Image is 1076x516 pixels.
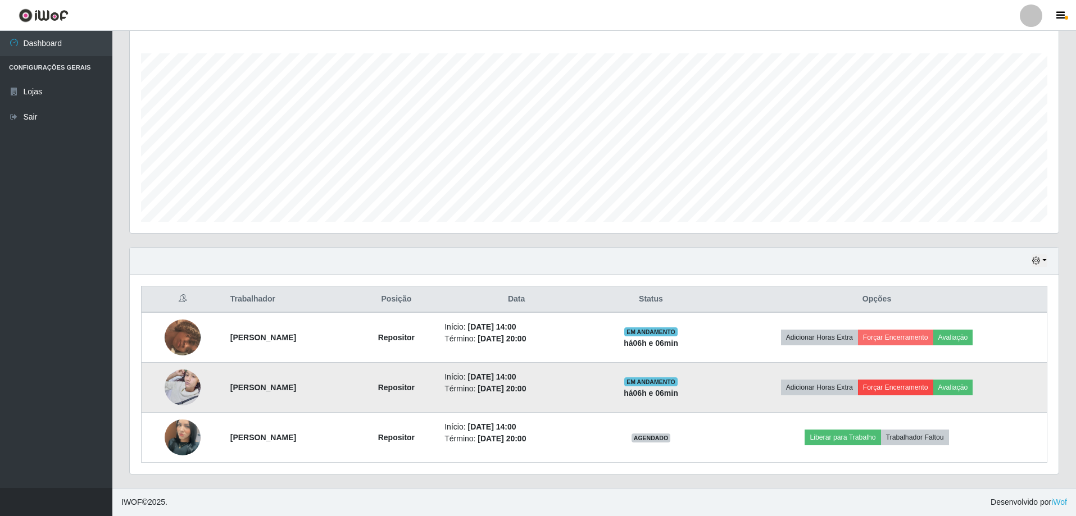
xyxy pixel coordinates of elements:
[595,286,707,313] th: Status
[438,286,595,313] th: Data
[1051,497,1067,506] a: iWof
[478,384,526,393] time: [DATE] 20:00
[858,380,933,395] button: Forçar Encerramento
[165,318,201,356] img: 1750642029991.jpeg
[478,434,526,443] time: [DATE] 20:00
[467,372,516,381] time: [DATE] 14:00
[378,383,415,392] strong: Repositor
[933,380,973,395] button: Avaliação
[478,334,526,343] time: [DATE] 20:00
[121,496,167,508] span: © 2025 .
[230,383,296,392] strong: [PERSON_NAME]
[355,286,438,313] th: Posição
[624,377,678,386] span: EM ANDAMENTO
[444,421,588,433] li: Início:
[165,405,201,469] img: 1757700312071.jpeg
[805,430,880,445] button: Liberar para Trabalho
[378,333,415,342] strong: Repositor
[444,383,588,395] li: Término:
[781,330,858,345] button: Adicionar Horas Extra
[444,333,588,345] li: Término:
[230,433,296,442] strong: [PERSON_NAME]
[230,333,296,342] strong: [PERSON_NAME]
[881,430,949,445] button: Trabalhador Faltou
[624,327,678,336] span: EM ANDAMENTO
[781,380,858,395] button: Adicionar Horas Extra
[991,496,1067,508] span: Desenvolvido por
[121,497,142,506] span: IWOF
[224,286,355,313] th: Trabalhador
[707,286,1047,313] th: Opções
[378,433,415,442] strong: Repositor
[933,330,973,345] button: Avaliação
[444,371,588,383] li: Início:
[467,422,516,431] time: [DATE] 14:00
[19,8,69,22] img: CoreUI Logo
[624,339,678,348] strong: há 06 h e 06 min
[467,322,516,331] time: [DATE] 14:00
[444,433,588,445] li: Término:
[444,321,588,333] li: Início:
[165,363,201,411] img: 1755028690244.jpeg
[624,389,678,398] strong: há 06 h e 06 min
[632,433,671,442] span: AGENDADO
[858,330,933,345] button: Forçar Encerramento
